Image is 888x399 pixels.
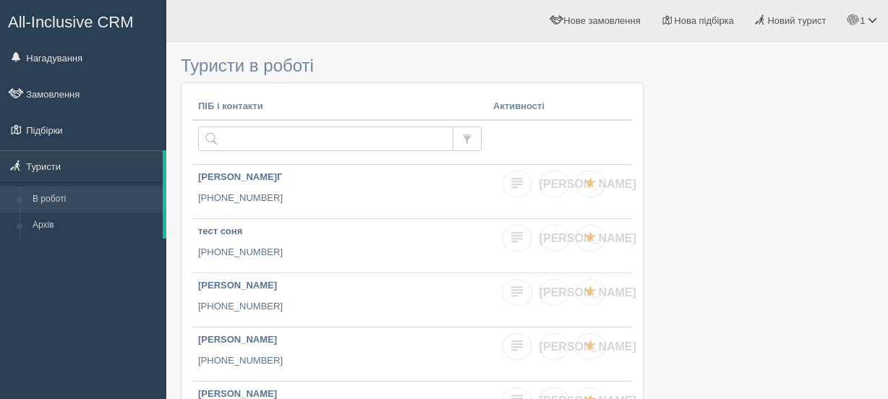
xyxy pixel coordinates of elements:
[860,15,865,26] span: 1
[539,225,569,252] a: [PERSON_NAME]
[192,327,487,381] a: [PERSON_NAME] [PHONE_NUMBER]
[192,219,487,273] a: тест соня [PHONE_NUMBER]
[181,56,314,75] span: Туристи в роботі
[198,171,282,182] b: [PERSON_NAME]Г
[198,388,277,399] b: [PERSON_NAME]
[539,279,569,306] a: [PERSON_NAME]
[539,333,569,360] a: [PERSON_NAME]
[539,178,636,190] span: [PERSON_NAME]
[198,300,482,314] p: [PHONE_NUMBER]
[198,354,482,368] p: [PHONE_NUMBER]
[539,232,636,244] span: [PERSON_NAME]
[198,226,242,236] b: тест соня
[487,94,632,120] th: Активності
[192,273,487,327] a: [PERSON_NAME] [PHONE_NUMBER]
[192,94,487,120] th: ПІБ і контакти
[539,286,636,299] span: [PERSON_NAME]
[26,186,163,213] a: В роботі
[539,171,569,197] a: [PERSON_NAME]
[8,13,134,31] span: All-Inclusive CRM
[1,1,166,40] a: All-Inclusive CRM
[26,213,163,239] a: Архів
[198,192,482,205] p: [PHONE_NUMBER]
[198,280,277,291] b: [PERSON_NAME]
[674,15,734,26] span: Нова підбірка
[767,15,826,26] span: Новий турист
[198,334,277,345] b: [PERSON_NAME]
[192,165,487,218] a: [PERSON_NAME]Г [PHONE_NUMBER]
[539,340,636,353] span: [PERSON_NAME]
[198,246,482,259] p: [PHONE_NUMBER]
[563,15,640,26] span: Нове замовлення
[198,126,453,151] input: Пошук за ПІБ, паспортом або контактами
